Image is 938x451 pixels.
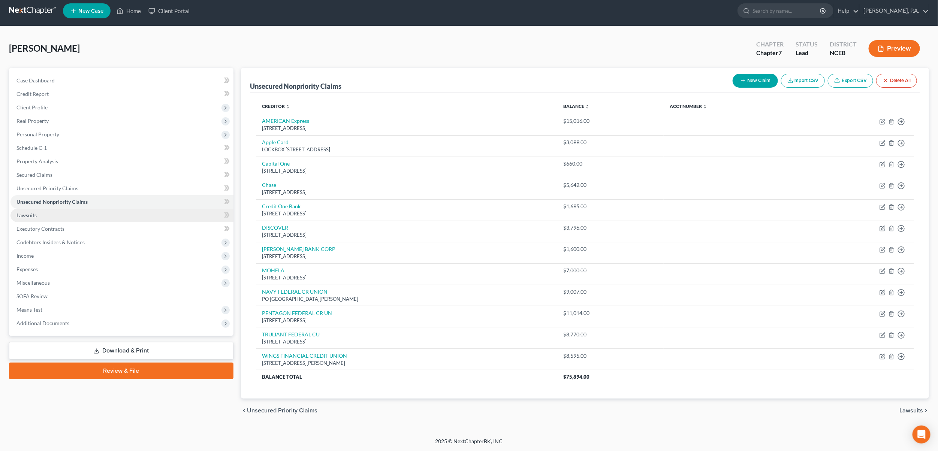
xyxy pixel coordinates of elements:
[262,310,332,316] a: PENTAGON FEDERAL CR UN
[781,74,825,88] button: Import CSV
[913,426,931,444] div: Open Intercom Messenger
[16,185,78,191] span: Unsecured Priority Claims
[262,182,276,188] a: Chase
[834,4,859,18] a: Help
[78,8,103,14] span: New Case
[563,331,658,338] div: $8,770.00
[563,224,658,231] div: $3,796.00
[16,145,47,151] span: Schedule C-1
[830,40,857,49] div: District
[899,408,929,414] button: Lawsuits chevron_right
[703,105,707,109] i: unfold_more
[262,352,347,359] a: WINGS FINANCIAL CREDIT UNION
[262,167,551,175] div: [STREET_ADDRESS]
[752,4,821,18] input: Search by name...
[899,408,923,414] span: Lawsuits
[830,49,857,57] div: NCEB
[10,182,233,195] a: Unsecured Priority Claims
[262,103,290,109] a: Creditor unfold_more
[670,103,707,109] a: Acct Number unfold_more
[145,4,193,18] a: Client Portal
[923,408,929,414] i: chevron_right
[262,160,290,167] a: Capital One
[9,342,233,360] a: Download & Print
[563,245,658,253] div: $1,600.00
[828,74,873,88] a: Export CSV
[262,267,284,273] a: MOHELA
[262,253,551,260] div: [STREET_ADDRESS]
[16,320,69,326] span: Additional Documents
[16,158,58,164] span: Property Analysis
[262,288,328,295] a: NAVY FEDERAL CR UNION
[10,222,233,236] a: Executory Contracts
[778,49,782,56] span: 7
[16,199,88,205] span: Unsecured Nonpriority Claims
[247,408,317,414] span: Unsecured Priority Claims
[256,370,557,384] th: Balance Total
[16,239,85,245] span: Codebtors Insiders & Notices
[869,40,920,57] button: Preview
[262,331,320,338] a: TRULIANT FEDERAL CU
[16,252,34,259] span: Income
[9,43,80,54] span: [PERSON_NAME]
[10,209,233,222] a: Lawsuits
[262,224,288,231] a: DISCOVER
[9,363,233,379] a: Review & File
[262,274,551,281] div: [STREET_ADDRESS]
[563,374,589,380] span: $75,894.00
[16,131,59,137] span: Personal Property
[563,160,658,167] div: $660.00
[16,212,37,218] span: Lawsuits
[16,306,42,313] span: Means Test
[796,40,818,49] div: Status
[10,195,233,209] a: Unsecured Nonpriority Claims
[262,125,551,132] div: [STREET_ADDRESS]
[796,49,818,57] div: Lead
[756,49,784,57] div: Chapter
[241,408,317,414] button: chevron_left Unsecured Priority Claims
[262,296,551,303] div: PO [GEOGRAPHIC_DATA][PERSON_NAME]
[563,103,589,109] a: Balance unfold_more
[10,87,233,101] a: Credit Report
[876,74,917,88] button: Delete All
[262,317,551,324] div: [STREET_ADDRESS]
[16,118,49,124] span: Real Property
[16,77,55,84] span: Case Dashboard
[16,225,64,232] span: Executory Contracts
[10,168,233,182] a: Secured Claims
[860,4,929,18] a: [PERSON_NAME], P.A.
[10,155,233,168] a: Property Analysis
[262,246,335,252] a: [PERSON_NAME] BANK CORP
[262,360,551,367] div: [STREET_ADDRESS][PERSON_NAME]
[563,203,658,210] div: $1,695.00
[262,118,309,124] a: AMERICAN Express
[563,288,658,296] div: $9,007.00
[286,105,290,109] i: unfold_more
[585,105,589,109] i: unfold_more
[563,139,658,146] div: $3,099.00
[113,4,145,18] a: Home
[563,181,658,189] div: $5,642.00
[241,408,247,414] i: chevron_left
[16,91,49,97] span: Credit Report
[563,352,658,360] div: $8,595.00
[563,309,658,317] div: $11,014.00
[10,141,233,155] a: Schedule C-1
[262,338,551,345] div: [STREET_ADDRESS]
[16,104,48,111] span: Client Profile
[16,172,52,178] span: Secured Claims
[733,74,778,88] button: New Claim
[10,290,233,303] a: SOFA Review
[256,438,683,451] div: 2025 © NextChapterBK, INC
[10,74,233,87] a: Case Dashboard
[262,139,289,145] a: Apple Card
[262,189,551,196] div: [STREET_ADDRESS]
[16,266,38,272] span: Expenses
[262,231,551,239] div: [STREET_ADDRESS]
[262,146,551,153] div: LOCKBOX [STREET_ADDRESS]
[16,293,48,299] span: SOFA Review
[16,279,50,286] span: Miscellaneous
[563,117,658,125] div: $15,016.00
[756,40,784,49] div: Chapter
[262,203,301,209] a: Credit One Bank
